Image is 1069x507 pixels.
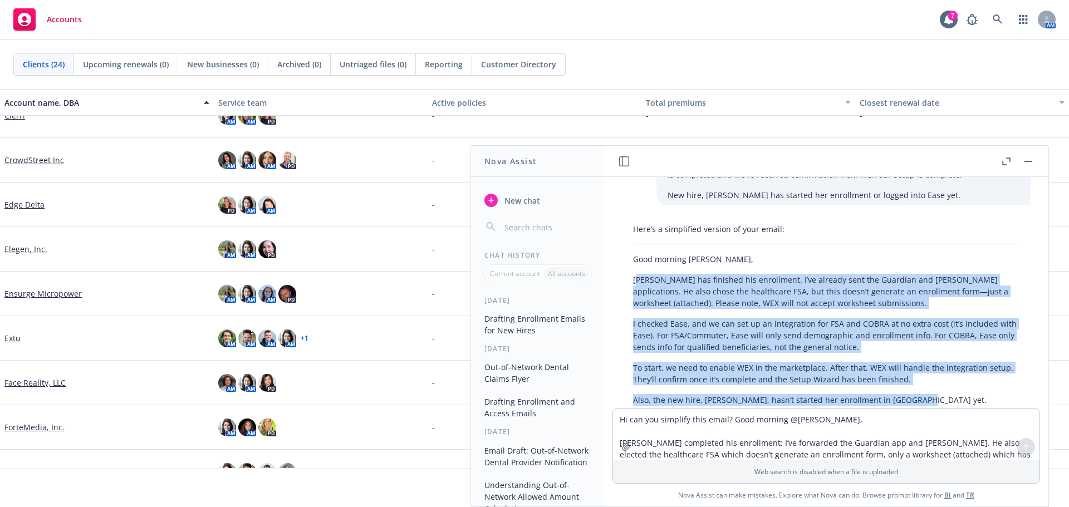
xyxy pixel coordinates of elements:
[860,97,1052,109] div: Closest renewal date
[258,463,276,481] img: photo
[4,288,82,299] a: Ensurge Micropower
[4,97,197,109] div: Account name, DBA
[961,8,983,31] a: Report a Bug
[83,58,169,70] span: Upcoming renewals (0)
[238,240,256,258] img: photo
[278,463,296,481] img: photo
[187,58,259,70] span: New businesses (0)
[432,97,637,109] div: Active policies
[641,89,855,116] button: Total premiums
[218,240,236,258] img: photo
[428,89,641,116] button: Active policies
[432,421,435,433] span: -
[471,427,604,436] div: [DATE]
[218,463,236,481] img: photo
[432,466,435,478] span: -
[646,97,838,109] div: Total premiums
[258,285,276,303] img: photo
[4,199,45,210] a: Edge Delta
[258,196,276,214] img: photo
[4,421,65,433] a: ForteMedia, Inc.
[480,190,595,210] button: New chat
[480,441,595,471] button: Email Draft: Out-of-Network Dental Provider Notification
[218,329,236,347] img: photo
[432,199,435,210] span: -
[258,329,276,347] img: photo
[238,285,256,303] img: photo
[944,490,951,500] a: BI
[4,154,64,166] a: CrowdStreet Inc
[620,467,1033,476] p: Web search is disabled when a file is uploaded
[948,11,958,21] div: 7
[432,288,435,299] span: -
[238,329,256,347] img: photo
[609,484,1044,506] span: Nova Assist can make mistakes. Explore what Nova can do: Browse prompt library for and
[218,419,236,436] img: photo
[258,419,276,436] img: photo
[340,58,406,70] span: Untriaged files (0)
[633,274,1019,309] p: [PERSON_NAME] has finished his enrollment. I’ve already sent the Guardian and [PERSON_NAME] appli...
[218,285,236,303] img: photo
[9,4,86,35] a: Accounts
[278,285,296,303] img: photo
[258,240,276,258] img: photo
[480,392,595,422] button: Drafting Enrollment and Access Emails
[238,196,256,214] img: photo
[633,318,1019,353] p: I checked Ease, and we can set up an integration for FSA and COBRA at no extra cost (it’s include...
[278,329,296,347] img: photo
[490,269,540,278] p: Current account
[502,195,540,206] span: New chat
[633,394,1019,406] p: Also, the new hire, [PERSON_NAME], hasn’t started her enrollment in [GEOGRAPHIC_DATA] yet.
[47,15,82,24] span: Accounts
[214,89,428,116] button: Service team
[432,332,435,344] span: -
[301,335,308,342] a: + 1
[484,155,537,167] h1: Nova Assist
[218,97,423,109] div: Service team
[481,58,556,70] span: Customer Directory
[502,219,591,235] input: Search chats
[548,269,585,278] p: All accounts
[4,332,21,344] a: Extu
[480,358,595,388] button: Out-of-Network Dental Claims Flyer
[432,377,435,388] span: -
[218,151,236,169] img: photo
[277,58,321,70] span: Archived (0)
[855,89,1069,116] button: Closest renewal date
[425,58,463,70] span: Reporting
[258,374,276,392] img: photo
[432,154,435,166] span: -
[471,250,604,260] div: Chat History
[23,58,65,70] span: Clients (24)
[1012,8,1034,31] a: Switch app
[966,490,974,500] a: TR
[238,463,256,481] img: photo
[480,309,595,339] button: Drafting Enrollment Emails for New Hires
[238,374,256,392] img: photo
[471,296,604,305] div: [DATE]
[238,419,256,436] img: photo
[668,189,1019,201] p: New hire, [PERSON_NAME] has started her enrollment or logged into Ease yet.
[4,243,47,255] a: Elegen, Inc.
[471,344,604,353] div: [DATE]
[218,196,236,214] img: photo
[4,466,71,478] a: GoGlobal USA Inc.
[633,362,1019,385] p: To start, we need to enable WEX in the marketplace. After that, WEX will handle the integration s...
[218,374,236,392] img: photo
[432,243,435,255] span: -
[278,151,296,169] img: photo
[238,151,256,169] img: photo
[258,151,276,169] img: photo
[4,377,66,388] a: Face Reality, LLC
[987,8,1009,31] a: Search
[633,253,1019,265] p: Good morning [PERSON_NAME],
[633,223,1019,235] p: Here’s a simplified version of your email:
